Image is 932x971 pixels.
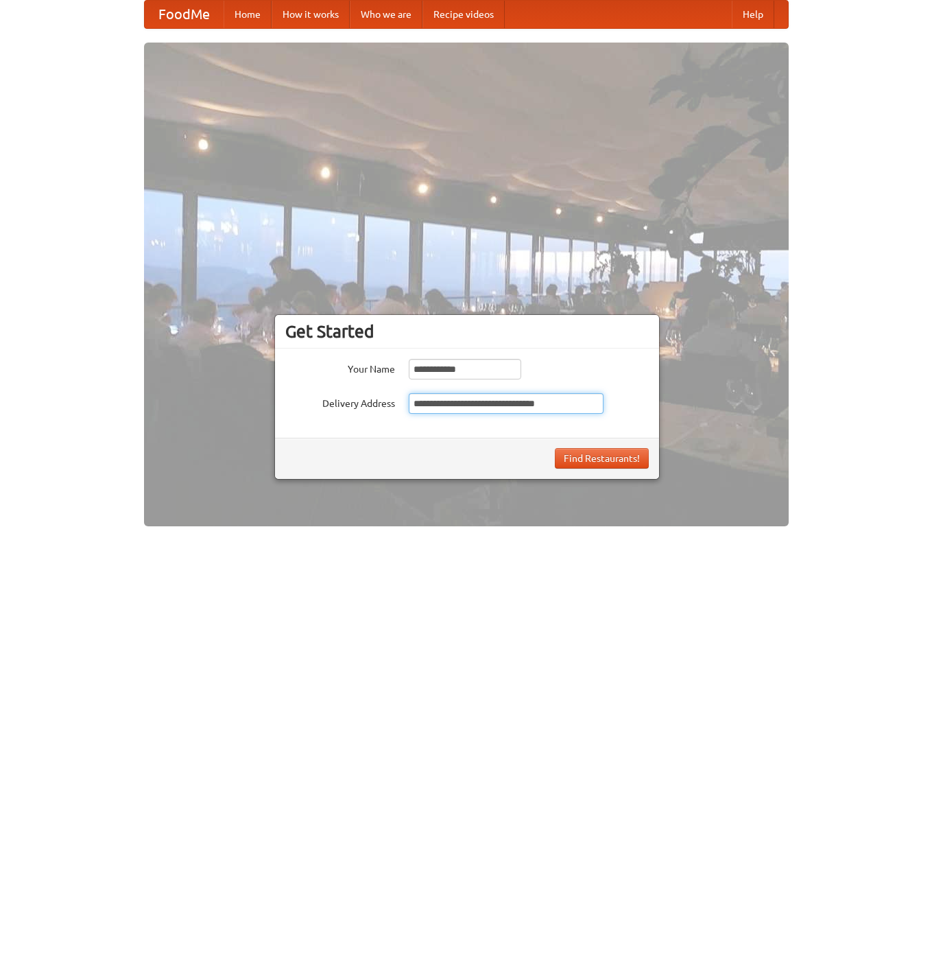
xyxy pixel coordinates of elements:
a: Recipe videos [422,1,505,28]
label: Delivery Address [285,393,395,410]
a: Help [732,1,774,28]
a: Who we are [350,1,422,28]
a: Home [224,1,272,28]
button: Find Restaurants! [555,448,649,469]
h3: Get Started [285,321,649,342]
a: How it works [272,1,350,28]
label: Your Name [285,359,395,376]
a: FoodMe [145,1,224,28]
